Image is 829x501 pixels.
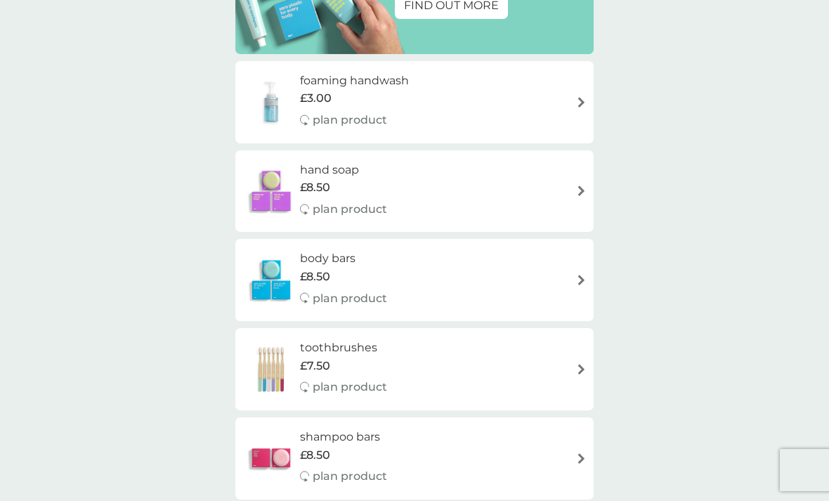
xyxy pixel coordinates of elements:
[242,77,300,126] img: foaming handwash
[300,339,387,357] h6: toothbrushes
[300,428,387,446] h6: shampoo bars
[242,434,300,483] img: shampoo bars
[300,357,330,375] span: £7.50
[242,256,300,305] img: body bars
[313,200,387,219] p: plan product
[313,111,387,129] p: plan product
[313,467,387,486] p: plan product
[300,178,330,197] span: £8.50
[576,453,587,464] img: arrow right
[576,97,587,108] img: arrow right
[576,364,587,375] img: arrow right
[242,345,300,394] img: toothbrushes
[313,289,387,308] p: plan product
[242,167,300,216] img: hand soap
[576,275,587,285] img: arrow right
[300,268,330,286] span: £8.50
[300,161,387,179] h6: hand soap
[300,446,330,464] span: £8.50
[300,89,332,108] span: £3.00
[576,186,587,196] img: arrow right
[300,72,409,90] h6: foaming handwash
[300,249,387,268] h6: body bars
[313,378,387,396] p: plan product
